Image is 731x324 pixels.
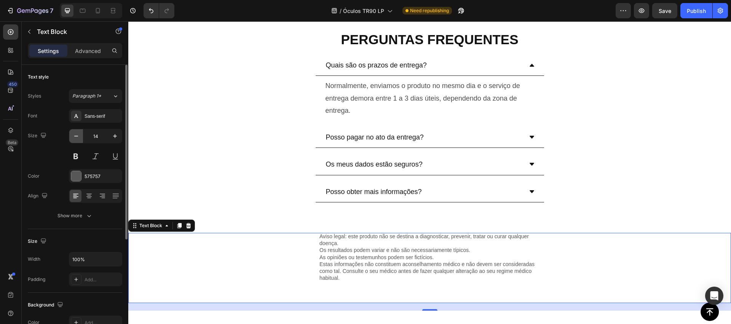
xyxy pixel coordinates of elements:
[144,3,174,18] div: Undo/Redo
[652,3,677,18] button: Save
[10,201,35,208] div: Text Block
[3,3,57,18] button: 7
[28,191,49,201] div: Align
[37,27,102,36] p: Text Block
[340,7,342,15] span: /
[72,93,101,99] span: Paragraph 1*
[69,89,122,103] button: Paragraph 1*
[28,74,49,80] div: Text style
[28,93,41,99] div: Styles
[191,233,305,239] span: As opiniões ou testemunhos podem ser fictícios.
[410,7,449,14] span: Need republishing
[28,131,48,141] div: Size
[128,21,731,324] iframe: Design area
[28,300,65,310] div: Background
[69,252,122,266] input: Auto
[705,287,723,305] div: Open Intercom Messenger
[85,113,120,120] div: Sans-serif
[28,256,40,263] div: Width
[191,212,401,225] span: Aviso legal: este produto não se destina a diagnosticar, prevenir, tratar ou curar qualquer doença.
[28,173,40,180] div: Color
[85,276,120,283] div: Add...
[343,7,384,15] span: Óculos TR90 LP
[85,173,120,180] div: 575757
[191,226,342,232] span: Os resultados podem variar e não são necessariamente típicos.
[57,212,93,220] div: Show more
[198,110,295,122] p: Posso pagar no ato da entrega?
[6,140,18,146] div: Beta
[198,164,294,176] p: Posso obter mais informações?
[28,276,45,283] div: Padding
[28,209,122,223] button: Show more
[197,58,406,95] p: Normalmente, enviamos o produto no mesmo dia e o serviço de entrega demora entre 1 a 3 dias úteis...
[680,3,712,18] button: Publish
[50,6,53,15] p: 7
[28,236,48,247] div: Size
[28,112,37,119] div: Font
[75,47,101,55] p: Advanced
[38,47,59,55] p: Settings
[198,38,298,50] p: Quais são os prazos de entrega?
[659,8,671,14] span: Save
[198,137,294,149] p: Os meus dados estão seguros?
[191,240,406,260] span: Estas informações não constituem aconselhamento médico e não devem ser consideradas como tal. Con...
[687,7,706,15] div: Publish
[7,81,18,87] div: 450
[190,212,412,282] div: Rich Text Editor. Editing area: main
